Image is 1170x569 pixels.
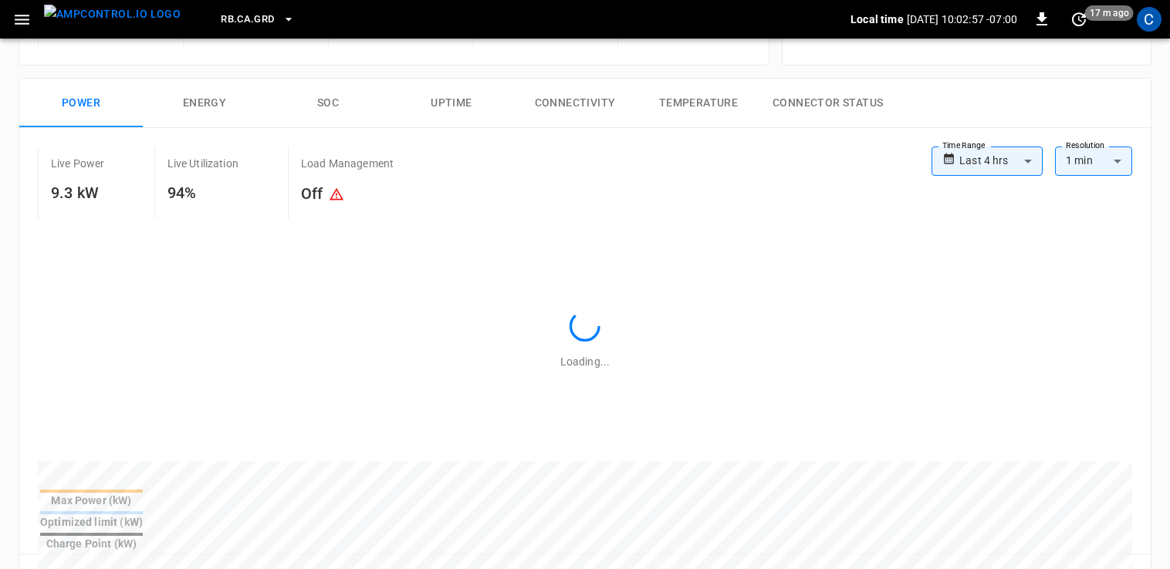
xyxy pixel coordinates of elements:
[1055,146,1132,176] div: 1 min
[221,11,274,29] span: RB.CA.GRD
[19,79,143,128] button: Power
[51,156,105,171] p: Live Power
[907,12,1017,27] p: [DATE] 10:02:57 -07:00
[513,79,637,128] button: Connectivity
[266,79,390,128] button: SOC
[1066,140,1104,152] label: Resolution
[143,79,266,128] button: Energy
[560,355,610,368] span: Loading...
[323,180,350,210] button: Existing capacity schedules won’t take effect because Load Management is turned off. To activate ...
[1067,7,1091,32] button: set refresh interval
[167,180,238,205] h6: 94%
[301,180,394,210] h6: Off
[760,79,895,128] button: Connector Status
[51,180,105,205] h6: 9.3 kW
[942,140,986,152] label: Time Range
[959,146,1043,176] div: Last 4 hrs
[390,79,513,128] button: Uptime
[1085,5,1134,21] span: 17 m ago
[1137,7,1162,32] div: profile-icon
[215,5,300,35] button: RB.CA.GRD
[44,5,181,24] img: ampcontrol.io logo
[637,79,760,128] button: Temperature
[850,12,904,27] p: Local time
[167,156,238,171] p: Live Utilization
[301,156,394,171] p: Load Management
